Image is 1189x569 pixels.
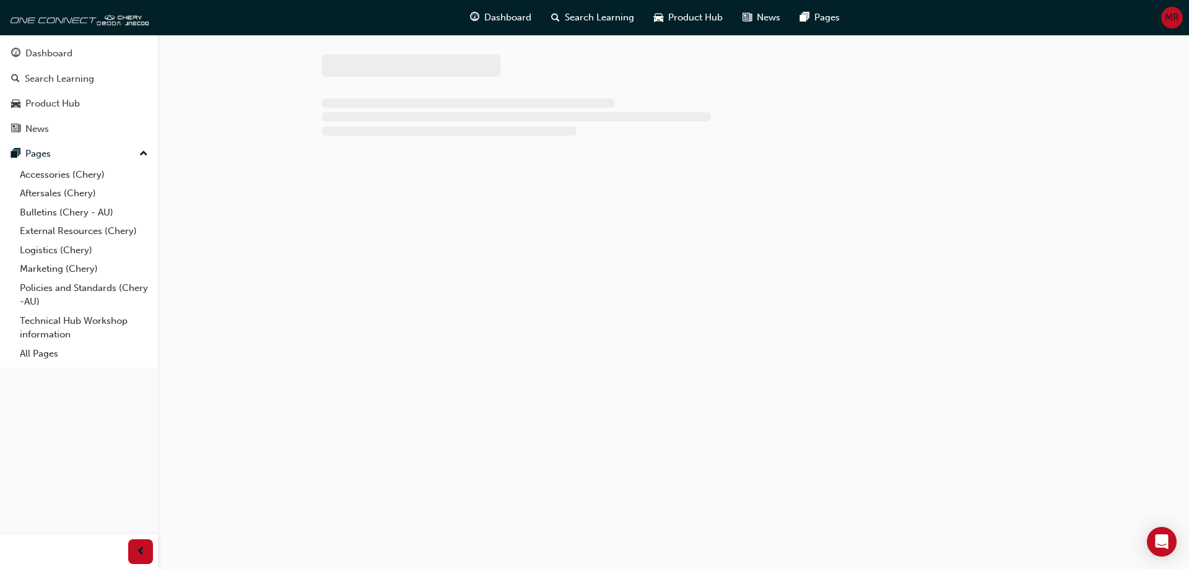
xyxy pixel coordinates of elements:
[11,149,20,160] span: pages-icon
[790,5,850,30] a: pages-iconPages
[484,11,531,25] span: Dashboard
[15,241,153,260] a: Logistics (Chery)
[25,72,94,86] div: Search Learning
[644,5,733,30] a: car-iconProduct Hub
[733,5,790,30] a: news-iconNews
[25,97,80,111] div: Product Hub
[15,222,153,241] a: External Resources (Chery)
[814,11,840,25] span: Pages
[5,42,153,65] a: Dashboard
[460,5,541,30] a: guage-iconDashboard
[15,184,153,203] a: Aftersales (Chery)
[668,11,723,25] span: Product Hub
[541,5,644,30] a: search-iconSearch Learning
[5,142,153,165] button: Pages
[6,5,149,30] img: oneconnect
[757,11,780,25] span: News
[5,92,153,115] a: Product Hub
[1147,527,1177,557] div: Open Intercom Messenger
[5,40,153,142] button: DashboardSearch LearningProduct HubNews
[15,259,153,279] a: Marketing (Chery)
[565,11,634,25] span: Search Learning
[11,98,20,110] span: car-icon
[15,203,153,222] a: Bulletins (Chery - AU)
[654,10,663,25] span: car-icon
[15,344,153,363] a: All Pages
[15,165,153,185] a: Accessories (Chery)
[11,48,20,59] span: guage-icon
[5,118,153,141] a: News
[11,124,20,135] span: news-icon
[551,10,560,25] span: search-icon
[136,544,146,560] span: prev-icon
[11,74,20,85] span: search-icon
[25,147,51,161] div: Pages
[5,67,153,90] a: Search Learning
[25,46,72,61] div: Dashboard
[1161,7,1183,28] button: MR
[15,311,153,344] a: Technical Hub Workshop information
[1165,11,1179,25] span: MR
[800,10,809,25] span: pages-icon
[139,146,148,162] span: up-icon
[743,10,752,25] span: news-icon
[470,10,479,25] span: guage-icon
[25,122,49,136] div: News
[15,279,153,311] a: Policies and Standards (Chery -AU)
